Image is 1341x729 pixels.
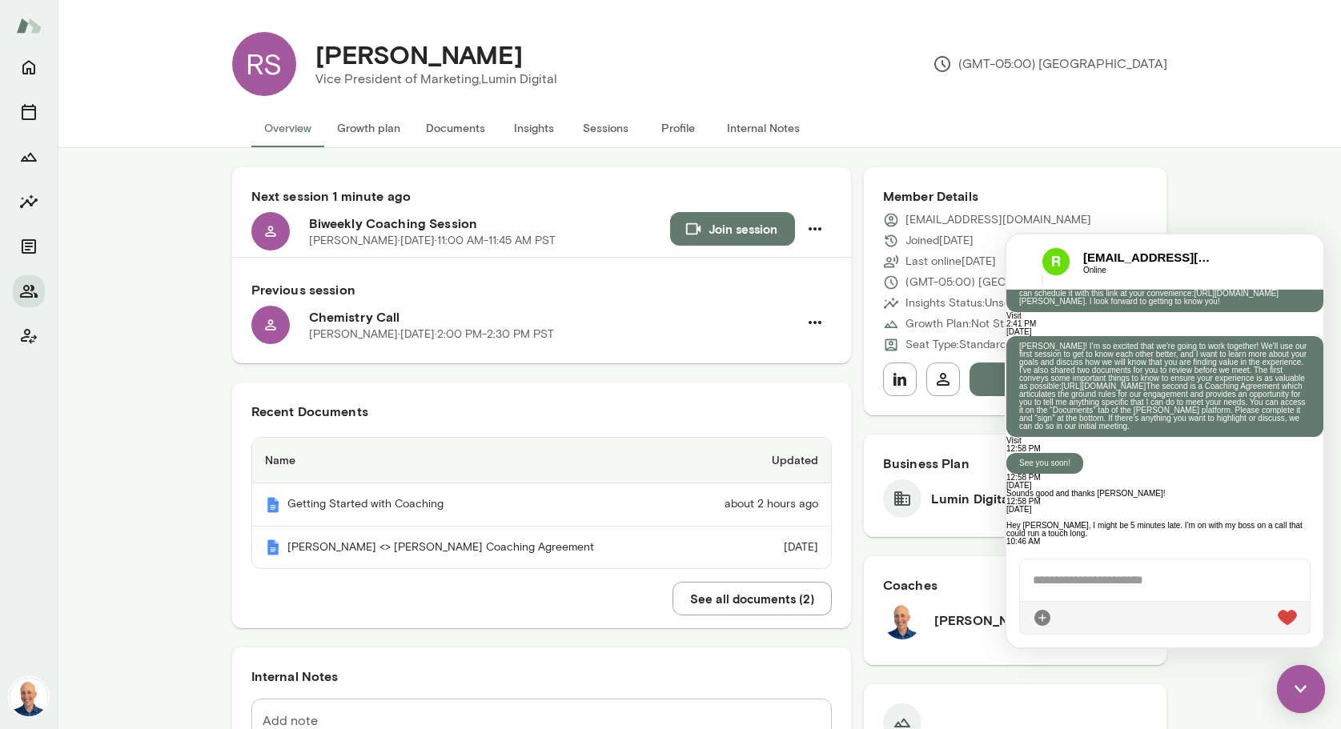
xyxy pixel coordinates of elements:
a: [URL][DOMAIN_NAME][PERSON_NAME] [13,54,272,71]
button: Overview [251,109,324,147]
p: See you soon! [13,225,64,233]
img: Mark Lazen [883,601,921,639]
button: Documents [413,109,498,147]
h4: [PERSON_NAME] [315,39,523,70]
p: [EMAIL_ADDRESS][DOMAIN_NAME] [905,212,1091,228]
p: [PERSON_NAME] · [DATE] · 2:00 PM-2:30 PM PST [309,326,554,342]
img: Mento [16,10,42,41]
button: Internal Notes [714,109,813,147]
span: Online [77,32,211,40]
button: Message [970,362,1148,396]
div: Attach [26,374,46,393]
img: data:image/png;base64,iVBORw0KGgoAAAANSUhEUgAAAMgAAADICAYAAACtWK6eAAAAAXNSR0IArs4c6QAAC0ZJREFUeF7... [35,13,64,42]
button: Documents [13,230,45,262]
img: Mento [265,497,281,513]
h6: Recent Documents [251,402,832,421]
img: Mark Lazen [10,678,48,716]
p: Insights Status: Unsent [905,295,1021,311]
th: Getting Started with Coaching [252,483,685,527]
h6: Biweekly Coaching Session [309,214,670,233]
h6: Internal Notes [251,667,832,686]
th: Name [252,438,685,483]
img: heart [271,375,291,391]
div: Live Reaction [271,374,291,393]
p: (GMT-05:00) [GEOGRAPHIC_DATA] [933,54,1167,74]
button: Profile [642,109,714,147]
button: Growth Plan [13,141,45,173]
p: [PERSON_NAME] · [DATE] · 11:00 AM-11:45 AM PST [309,233,556,249]
h6: Chemistry Call [309,307,798,326]
button: Join session [670,212,795,246]
th: [PERSON_NAME] <> [PERSON_NAME] Coaching Agreement [252,527,685,569]
button: Sessions [13,96,45,128]
h6: [PERSON_NAME] [934,611,1042,630]
button: Insights [13,186,45,218]
button: Members [13,275,45,307]
img: Mento [265,539,281,555]
p: [PERSON_NAME]! I’m so excited that we're going to work together! We'll use our first session to g... [13,108,304,196]
p: Last online [DATE] [905,254,996,270]
button: Insights [498,109,570,147]
button: Client app [13,320,45,352]
p: Hi [PERSON_NAME]! I see we've been matched to have a chemistry call! You can schedule it with thi... [13,47,304,71]
p: (GMT-05:00) [GEOGRAPHIC_DATA] [905,274,1091,290]
button: Sessions [570,109,642,147]
h6: Next session 1 minute ago [251,186,832,206]
h6: Coaches [883,575,1148,595]
p: Vice President of Marketing, Lumin Digital [315,70,557,89]
div: RS [232,32,296,96]
h6: Previous session [251,280,832,299]
button: See all documents (2) [673,582,832,615]
h6: Lumin Digital [931,489,1013,508]
p: Growth Plan: Not Started [905,316,1031,332]
button: Home [13,51,45,83]
p: Joined [DATE] [905,233,974,249]
button: Growth plan [324,109,413,147]
p: Seat Type: Standard/Leadership [905,337,1068,353]
td: [DATE] [685,527,831,569]
h6: [EMAIL_ADDRESS][DOMAIN_NAME] [77,14,211,32]
th: Updated [685,438,831,483]
a: [URL][DOMAIN_NAME] [55,147,140,156]
h6: Member Details [883,186,1148,206]
h6: Business Plan [883,454,1148,473]
td: about 2 hours ago [685,483,831,527]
